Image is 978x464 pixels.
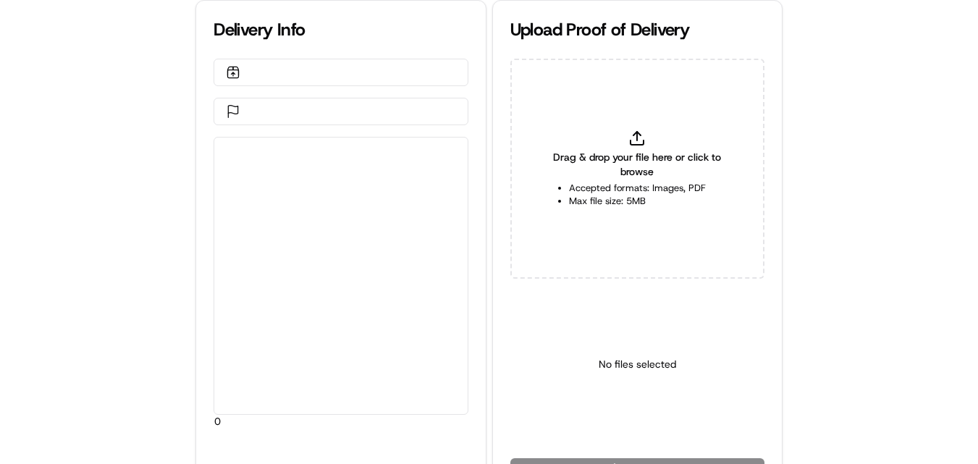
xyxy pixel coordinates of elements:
[214,18,468,41] div: Delivery Info
[569,182,706,195] li: Accepted formats: Images, PDF
[214,138,467,414] div: 0
[547,150,728,179] span: Drag & drop your file here or click to browse
[510,18,764,41] div: Upload Proof of Delivery
[599,357,676,371] p: No files selected
[569,195,706,208] li: Max file size: 5MB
